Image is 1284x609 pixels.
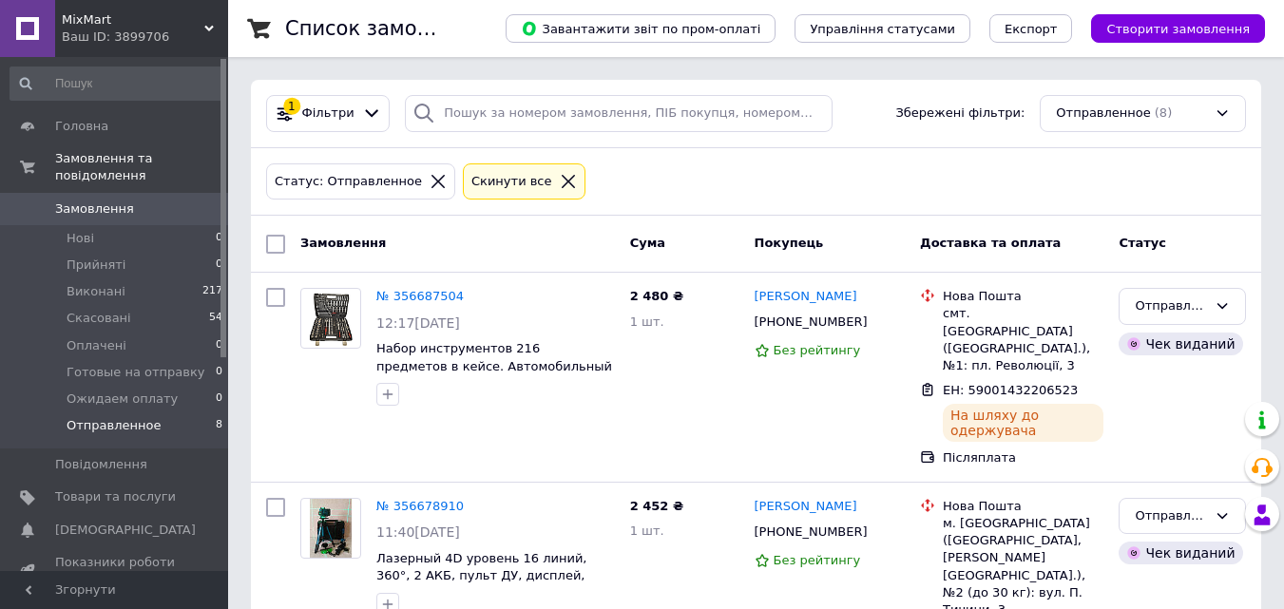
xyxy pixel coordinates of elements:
span: Готовые на отправку [67,364,205,381]
div: 1 [283,98,300,115]
span: Прийняті [67,257,125,274]
span: Доставка та оплата [920,236,1061,250]
span: Завантажити звіт по пром-оплаті [521,20,760,37]
a: [PERSON_NAME] [755,498,857,516]
a: Набор инструментов 216 предметов в кейсе. Автомобильный набор инструментов. [376,341,612,390]
span: 2 452 ₴ [630,499,683,513]
div: Чек виданий [1119,333,1242,355]
span: Управління статусами [810,22,955,36]
span: Замовлення [55,200,134,218]
div: Післяплата [943,449,1103,466]
span: Отправленное [67,417,161,434]
button: Експорт [989,14,1073,43]
span: Показники роботи компанії [55,554,176,588]
span: Збережені фільтри: [895,105,1025,123]
span: Нові [67,230,94,247]
span: Повідомлення [55,456,147,473]
div: Статус: Отправленное [271,172,426,192]
span: [DEMOGRAPHIC_DATA] [55,522,196,539]
a: № 356687504 [376,289,464,303]
div: смт. [GEOGRAPHIC_DATA] ([GEOGRAPHIC_DATA].), №1: пл. Революції, 3 [943,305,1103,374]
span: 0 [216,337,222,354]
span: Ожидаем оплату [67,390,178,408]
span: Скасовані [67,310,131,327]
a: Фото товару [300,498,361,559]
span: 0 [216,364,222,381]
span: 8 [216,417,222,434]
div: Чек виданий [1119,542,1242,564]
button: Управління статусами [795,14,970,43]
span: Статус [1119,236,1166,250]
span: Головна [55,118,108,135]
span: 12:17[DATE] [376,315,460,331]
div: Ваш ID: 3899706 [62,29,228,46]
div: На шляху до одержувача [943,404,1103,442]
span: Замовлення [300,236,386,250]
div: Cкинути все [468,172,556,192]
a: [PERSON_NAME] [755,288,857,306]
div: Нова Пошта [943,498,1103,515]
a: Фото товару [300,288,361,349]
a: № 356678910 [376,499,464,513]
button: Створити замовлення [1091,14,1265,43]
span: Експорт [1005,22,1058,36]
span: 217 [202,283,222,300]
span: (8) [1155,105,1172,120]
input: Пошук [10,67,224,101]
span: MixMart [62,11,204,29]
span: Товари та послуги [55,488,176,505]
div: [PHONE_NUMBER] [751,310,872,334]
button: Завантажити звіт по пром-оплаті [506,14,776,43]
span: Виконані [67,283,125,300]
span: 11:40[DATE] [376,524,460,540]
span: Створити замовлення [1106,22,1250,36]
span: 0 [216,390,222,408]
div: Нова Пошта [943,288,1103,305]
span: Фільтри [302,105,355,123]
span: Отправленное [1056,105,1150,123]
span: Покупець [755,236,824,250]
span: Замовлення та повідомлення [55,150,228,184]
div: Отправленное [1135,506,1207,526]
span: 1 шт. [630,314,664,329]
span: Оплачені [67,337,126,354]
span: 0 [216,230,222,247]
div: [PHONE_NUMBER] [751,520,872,544]
a: Створити замовлення [1072,21,1265,35]
span: Без рейтингу [774,343,861,357]
h1: Список замовлень [285,17,478,40]
span: 54 [209,310,222,327]
span: 1 шт. [630,523,664,538]
img: Фото товару [310,499,351,558]
span: ЕН: 59001432206523 [943,383,1078,397]
span: 2 480 ₴ [630,289,683,303]
span: 0 [216,257,222,274]
div: Отправленное [1135,296,1207,316]
input: Пошук за номером замовлення, ПІБ покупця, номером телефону, Email, номером накладної [405,95,832,132]
span: Cума [630,236,665,250]
span: Без рейтингу [774,553,861,567]
img: Фото товару [307,289,355,348]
